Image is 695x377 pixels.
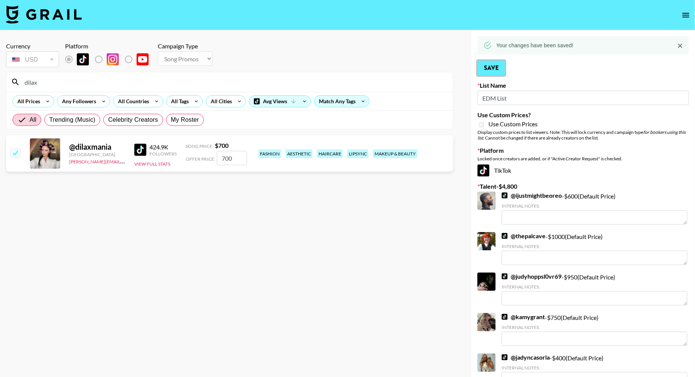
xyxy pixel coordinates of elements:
[69,142,125,152] div: @ dilaxmania
[65,42,155,50] div: Platform
[502,324,687,330] div: Internal Notes:
[166,96,190,107] div: All Tags
[6,42,59,50] div: Currency
[149,151,177,157] div: Followers
[137,53,149,65] img: YouTube
[114,96,151,107] div: All Countries
[8,53,58,66] div: USD
[20,76,448,88] input: Search by User Name
[134,144,146,156] img: TikTok
[65,51,155,67] div: Remove selected talent to change platforms
[30,115,36,124] span: All
[502,203,687,209] div: Internal Notes:
[502,192,508,199] img: TikTok
[502,273,687,306] div: - $ 950 (Default Price)
[477,129,689,141] div: Display custom prices to list viewers. Note: This will lock currency and campaign type . Cannot b...
[502,314,508,320] img: TikTok
[171,115,199,124] span: My Roster
[69,157,181,164] a: [PERSON_NAME][EMAIL_ADDRESS][DOMAIN_NAME]
[502,192,562,199] a: @ijustmightbeoreo
[149,143,177,151] div: 424.9K
[69,152,125,157] div: [GEOGRAPHIC_DATA]
[286,149,313,158] div: aesthetic
[502,273,561,280] a: @judyhoppsl0vr69
[502,313,687,346] div: - $ 750 (Default Price)
[6,5,82,23] img: Grail Talent
[502,273,508,279] img: TikTok
[314,96,369,107] div: Match Any Tags
[496,39,574,52] div: Your changes have been saved!
[477,61,505,76] button: Save
[502,232,687,265] div: - $ 1000 (Default Price)
[206,96,233,107] div: All Cities
[488,120,538,128] span: Use Custom Prices
[134,161,170,167] button: View Full Stats
[502,284,687,290] div: Internal Notes:
[58,96,98,107] div: Any Followers
[6,50,59,69] div: Remove selected talent to change your currency
[373,149,417,158] div: makeup & beauty
[502,233,508,239] img: TikTok
[13,96,42,107] div: All Prices
[107,53,119,65] img: Instagram
[215,142,229,149] strong: $ 700
[77,53,89,65] img: TikTok
[678,8,693,23] button: open drawer
[477,164,490,177] img: TikTok
[477,164,689,177] div: TikTok
[502,365,687,371] div: Internal Notes:
[502,354,550,361] a: @jadyncasorla
[317,149,343,158] div: haircare
[347,149,368,158] div: lipsync
[186,156,215,162] span: Offer Price:
[477,82,689,89] label: List Name
[108,115,158,124] span: Celebrity Creators
[675,40,686,51] button: Close
[477,183,689,190] label: Talent - $ 4,800
[502,232,546,240] a: @thepalcave
[502,244,687,249] div: Internal Notes:
[502,313,545,321] a: @kamygrant
[477,147,689,154] label: Platform
[258,149,281,158] div: fashion
[158,42,213,50] div: Campaign Type
[502,354,508,360] img: TikTok
[186,143,213,149] span: Song Price:
[249,96,311,107] div: Avg Views
[49,115,95,124] span: Trending (Music)
[477,156,689,161] div: Locked once creators are added, or if "Active Creator Request" is checked.
[477,129,686,141] em: for bookers using this list
[477,111,689,119] label: Use Custom Prices?
[217,151,247,165] input: 700
[502,192,687,225] div: - $ 600 (Default Price)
